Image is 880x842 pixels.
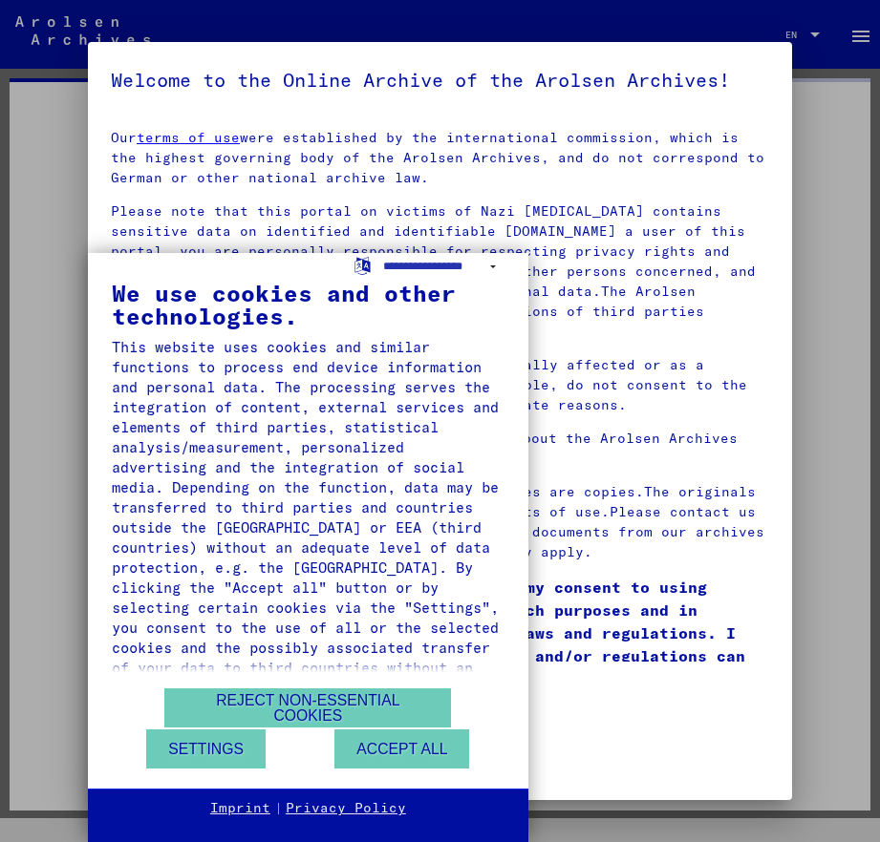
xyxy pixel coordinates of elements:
[112,282,504,327] div: We use cookies and other technologies.
[164,688,451,727] button: Reject non-essential cookies
[146,729,266,768] button: Settings
[334,729,469,768] button: Accept all
[286,799,406,818] a: Privacy Policy
[210,799,270,818] a: Imprint
[112,337,504,698] div: This website uses cookies and similar functions to process end device information and personal da...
